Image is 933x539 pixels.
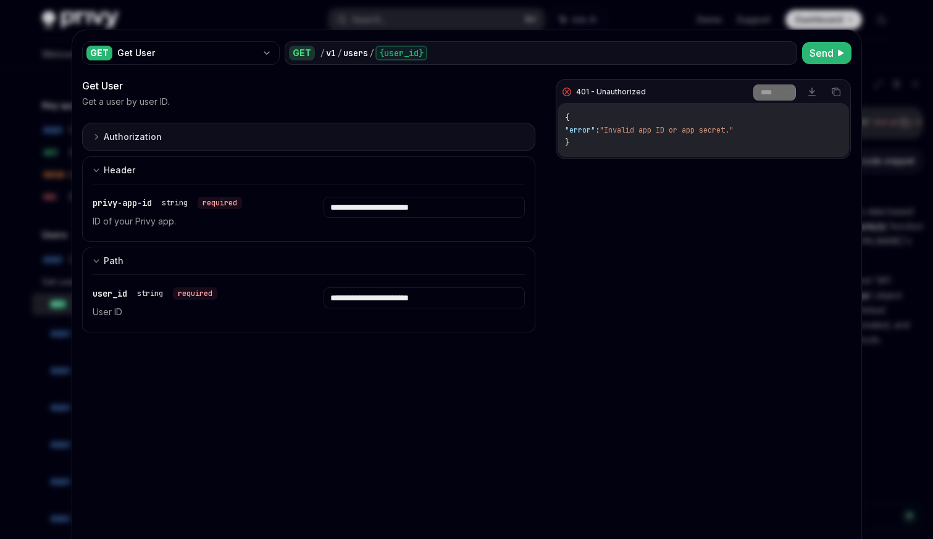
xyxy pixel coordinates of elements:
p: Get a user by user ID. [82,96,169,108]
button: expand input section [82,156,536,184]
div: Get User [117,47,257,59]
span: user_id [93,288,127,299]
div: / [320,47,325,59]
span: Send [810,46,834,60]
span: "error" [565,125,595,135]
button: Copy the contents from the code block [828,84,844,100]
button: expand input section [82,123,536,151]
div: required [198,197,242,209]
p: User ID [93,305,294,319]
div: GET [86,46,112,60]
button: Send [802,42,851,64]
button: expand input section [82,247,536,274]
div: string [162,198,188,208]
button: GETGet User [82,40,280,66]
div: {user_id} [375,46,427,60]
span: : [595,125,600,135]
div: privy-app-id [93,197,242,209]
div: user_id [93,287,217,300]
span: privy-app-id [93,197,152,208]
div: Authorization [104,130,162,144]
div: Header [104,163,135,178]
span: { [565,113,569,123]
span: "Invalid app ID or app secret." [600,125,734,135]
div: string [137,289,163,298]
div: 401 - Unauthorized [576,87,646,97]
div: / [337,47,342,59]
div: v1 [326,47,336,59]
div: Get User [82,78,536,93]
span: } [565,138,569,147]
div: Path [104,253,123,268]
div: required [173,287,217,300]
div: users [343,47,368,59]
div: GET [289,46,315,60]
div: / [369,47,374,59]
p: ID of your Privy app. [93,214,294,229]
